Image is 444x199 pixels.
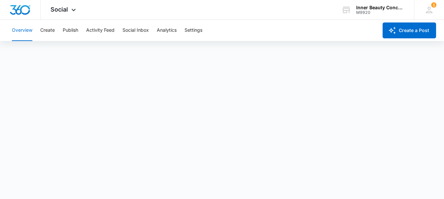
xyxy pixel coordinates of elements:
div: notifications count [431,2,436,8]
span: 1 [431,2,436,8]
button: Publish [63,20,78,41]
button: Overview [12,20,32,41]
button: Settings [185,20,202,41]
button: Social Inbox [122,20,149,41]
div: account name [356,5,404,10]
button: Activity Feed [86,20,115,41]
button: Create [40,20,55,41]
button: Create a Post [383,22,436,38]
button: Analytics [157,20,177,41]
span: Social [51,6,68,13]
div: account id [356,10,404,15]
